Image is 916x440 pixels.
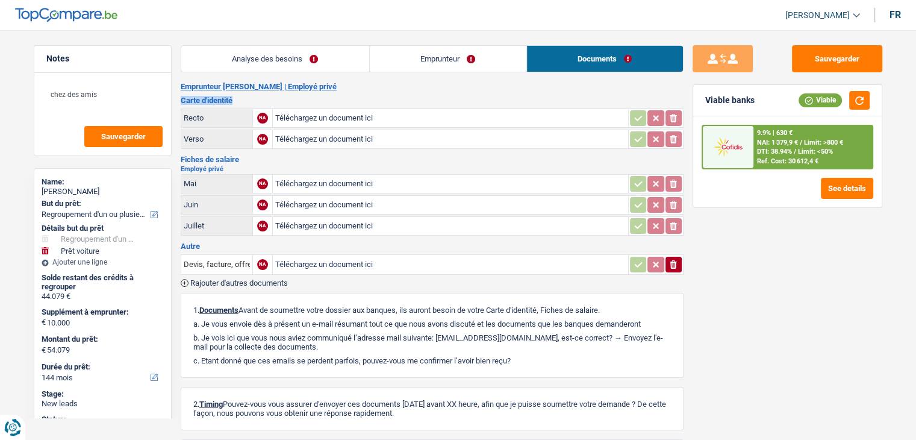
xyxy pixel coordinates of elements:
[42,307,161,317] label: Supplément à emprunter:
[42,292,164,301] div: 44.079 €
[193,306,671,315] p: 1. Avant de soumettre votre dossier aux banques, ils auront besoin de votre Carte d'identité, Fic...
[257,134,268,145] div: NA
[42,345,46,355] span: €
[776,5,860,25] a: [PERSON_NAME]
[800,139,802,146] span: /
[181,242,684,250] h3: Autre
[181,82,684,92] h2: Emprunteur [PERSON_NAME] | Employé privé
[757,148,792,156] span: DTI: 38.94%
[184,179,250,188] div: Mai
[190,279,288,287] span: Rajouter d'autres documents
[193,356,671,365] p: c. Etant donné que ces emails se perdent parfois, pouvez-vous me confirmer l’avoir bien reçu?
[184,200,250,209] div: Juin
[42,177,164,187] div: Name:
[199,306,238,315] span: Documents
[804,139,843,146] span: Limit: >800 €
[101,133,146,140] span: Sauvegarder
[193,333,671,351] p: b. Je vois ici que vous nous aviez communiqué l’adresse mail suivante: [EMAIL_ADDRESS][DOMAIN_NA...
[193,400,671,418] p: 2. Pouvez-vous vous assurer d'envoyer ces documents [DATE] avant XX heure, afin que je puisse sou...
[890,9,901,20] div: fr
[84,126,163,147] button: Sauvegarder
[257,221,268,231] div: NA
[792,45,882,72] button: Sauvegarder
[785,10,850,20] span: [PERSON_NAME]
[798,148,833,156] span: Limit: <50%
[46,54,159,64] h5: Notes
[257,259,268,270] div: NA
[42,258,164,266] div: Ajouter une ligne
[42,362,161,372] label: Durée du prêt:
[181,96,684,104] h3: Carte d'identité
[257,200,268,210] div: NA
[181,156,684,163] h3: Fiches de salaire
[527,46,683,72] a: Documents
[42,335,161,344] label: Montant du prêt:
[15,8,117,22] img: TopCompare Logo
[42,389,164,399] div: Stage:
[757,139,798,146] span: NAI: 1 379,9 €
[184,221,250,230] div: Juillet
[257,113,268,124] div: NA
[184,134,250,143] div: Verso
[42,399,164,409] div: New leads
[42,273,164,292] div: Solde restant des crédits à regrouper
[370,46,526,72] a: Emprunteur
[821,178,873,199] button: See details
[199,400,223,409] span: Timing
[757,129,793,137] div: 9.9% | 630 €
[705,95,755,105] div: Viable banks
[193,319,671,328] p: a. Je vous envoie dès à présent un e-mail résumant tout ce que nous avons discuté et les doc...
[42,415,164,424] div: Status:
[42,199,161,209] label: But du prêt:
[799,93,842,107] div: Viable
[42,318,46,327] span: €
[181,279,288,287] button: Rajouter d'autres documents
[757,157,818,165] div: Ref. Cost: 30 612,4 €
[257,178,268,189] div: NA
[794,148,796,156] span: /
[184,113,250,122] div: Recto
[706,136,750,158] img: Cofidis
[42,224,164,233] div: Détails but du prêt
[181,46,369,72] a: Analyse des besoins
[181,166,684,172] h2: Employé privé
[42,187,164,196] div: [PERSON_NAME]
